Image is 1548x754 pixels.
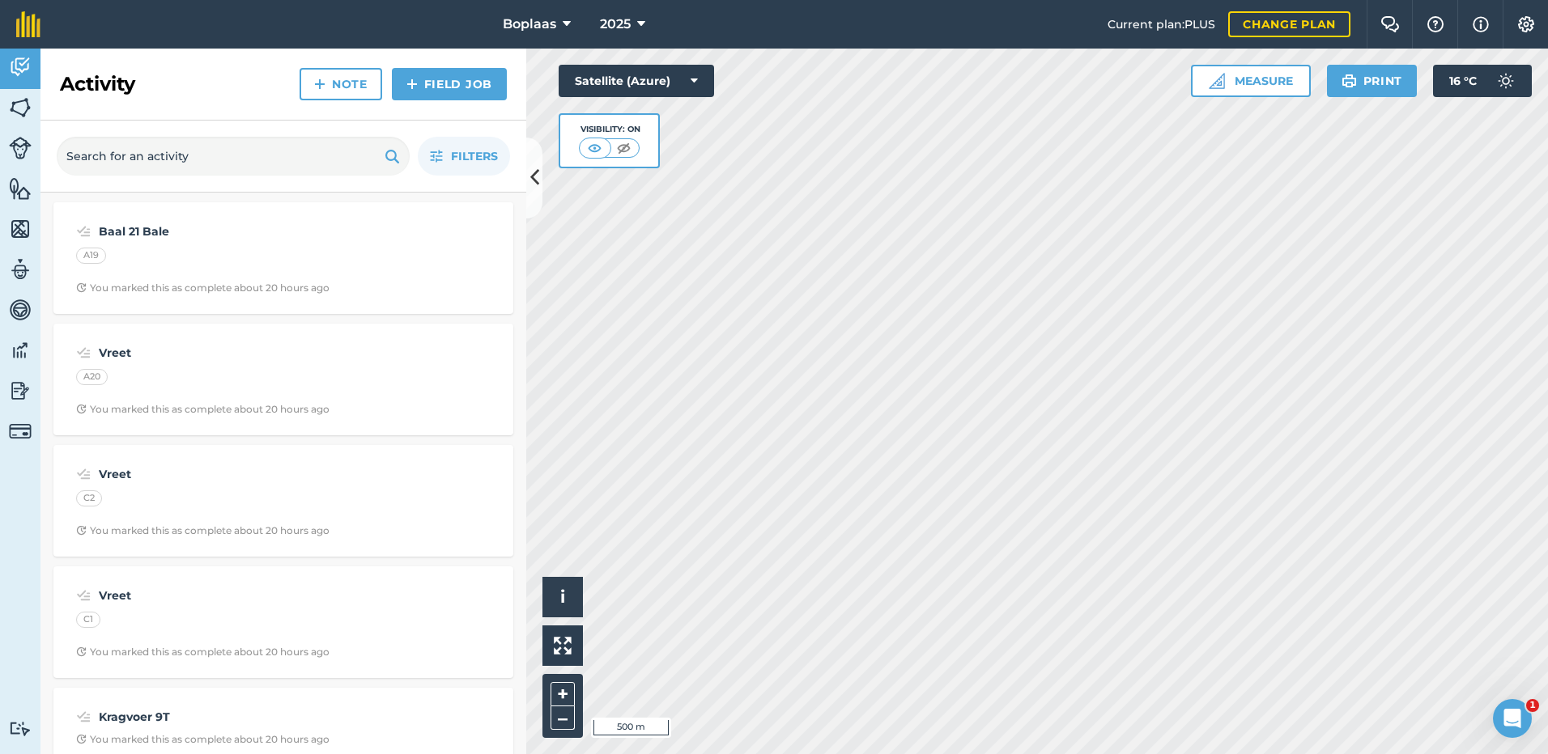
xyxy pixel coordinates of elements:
[76,222,91,241] img: svg+xml;base64,PD94bWwgdmVyc2lvbj0iMS4wIiBlbmNvZGluZz0idXRmLTgiPz4KPCEtLSBHZW5lcmF0b3I6IEFkb2JlIE...
[76,586,91,605] img: svg+xml;base64,PD94bWwgdmVyc2lvbj0iMS4wIiBlbmNvZGluZz0idXRmLTgiPz4KPCEtLSBHZW5lcmF0b3I6IEFkb2JlIE...
[9,95,32,120] img: svg+xml;base64,PHN2ZyB4bWxucz0iaHR0cDovL3d3dy53My5vcmcvMjAwMC9zdmciIHdpZHRoPSI1NiIgaGVpZ2h0PSI2MC...
[76,707,91,726] img: svg+xml;base64,PD94bWwgdmVyc2lvbj0iMS4wIiBlbmNvZGluZz0idXRmLTgiPz4KPCEtLSBHZW5lcmF0b3I6IEFkb2JlIE...
[314,74,325,94] img: svg+xml;base64,PHN2ZyB4bWxucz0iaHR0cDovL3d3dy53My5vcmcvMjAwMC9zdmciIHdpZHRoPSIxNCIgaGVpZ2h0PSIyNC...
[614,140,634,156] img: svg+xml;base64,PHN2ZyB4bWxucz0iaHR0cDovL3d3dy53My5vcmcvMjAwMC9zdmciIHdpZHRoPSI1MCIgaGVpZ2h0PSI0MC...
[1490,65,1522,97] img: svg+xml;base64,PD94bWwgdmVyc2lvbj0iMS4wIiBlbmNvZGluZz0idXRmLTgiPz4KPCEtLSBHZW5lcmF0b3I6IEFkb2JlIE...
[9,338,32,362] img: svg+xml;base64,PD94bWwgdmVyc2lvbj0iMS4wIiBlbmNvZGluZz0idXRmLTgiPz4KPCEtLSBHZW5lcmF0b3I6IEFkb2JlIE...
[76,343,91,362] img: svg+xml;base64,PD94bWwgdmVyc2lvbj0iMS4wIiBlbmNvZGluZz0idXRmLTgiPz4KPCEtLSBHZW5lcmF0b3I6IEFkb2JlIE...
[392,68,507,100] a: Field Job
[9,420,32,443] img: svg+xml;base64,PD94bWwgdmVyc2lvbj0iMS4wIiBlbmNvZGluZz0idXRmLTgiPz4KPCEtLSBHZW5lcmF0b3I6IEFkb2JlIE...
[76,404,87,414] img: Clock with arrow pointing clockwise
[406,74,418,94] img: svg+xml;base64,PHN2ZyB4bWxucz0iaHR0cDovL3d3dy53My5vcmcvMjAwMC9zdmciIHdpZHRoPSIxNCIgaGVpZ2h0PSIyNC...
[9,137,32,159] img: svg+xml;base64,PD94bWwgdmVyc2lvbj0iMS4wIiBlbmNvZGluZz0idXRmLTgiPz4KPCEtLSBHZW5lcmF0b3I6IEFkb2JlIE...
[76,733,330,746] div: You marked this as complete about 20 hours ago
[559,65,714,97] button: Satellite (Azure)
[600,15,631,34] span: 2025
[9,217,32,241] img: svg+xml;base64,PHN2ZyB4bWxucz0iaHR0cDovL3d3dy53My5vcmcvMjAwMC9zdmciIHdpZHRoPSI1NiIgaGVpZ2h0PSI2MC...
[1191,65,1311,97] button: Measure
[57,137,410,176] input: Search for an activity
[560,587,565,607] span: i
[9,55,32,79] img: svg+xml;base64,PD94bWwgdmVyc2lvbj0iMS4wIiBlbmNvZGluZz0idXRmLTgiPz4KPCEtLSBHZW5lcmF0b3I6IEFkb2JlIE...
[1327,65,1418,97] button: Print
[76,490,102,506] div: C2
[1342,71,1357,91] img: svg+xml;base64,PHN2ZyB4bWxucz0iaHR0cDovL3d3dy53My5vcmcvMjAwMC9zdmciIHdpZHRoPSIxOSIgaGVpZ2h0PSIyNC...
[63,333,504,426] a: VreetA20Clock with arrow pointing clockwiseYou marked this as complete about 20 hours ago
[551,682,575,706] button: +
[99,587,355,604] strong: Vreet
[99,465,355,483] strong: Vreet
[551,706,575,730] button: –
[63,212,504,304] a: Baal 21 BaleA19Clock with arrow pointing clockwiseYou marked this as complete about 20 hours ago
[63,576,504,668] a: VreetC1Clock with arrow pointing clockwiseYou marked this as complete about 20 hours ago
[99,708,355,726] strong: Kragvoer 9T
[76,369,108,385] div: A20
[76,612,100,628] div: C1
[9,298,32,322] img: svg+xml;base64,PD94bWwgdmVyc2lvbj0iMS4wIiBlbmNvZGluZz0idXRmLTgiPz4KPCEtLSBHZW5lcmF0b3I6IEFkb2JlIE...
[418,137,510,176] button: Filters
[1493,699,1532,738] iframe: Intercom live chat
[451,147,498,165] span: Filters
[9,721,32,736] img: svg+xml;base64,PD94bWwgdmVyc2lvbj0iMS4wIiBlbmNvZGluZz0idXRmLTgiPz4KPCEtLSBHZW5lcmF0b3I6IEFkb2JlIE...
[1433,65,1532,97] button: 16 °C
[1108,15,1215,33] span: Current plan : PLUS
[1426,16,1445,32] img: A question mark icon
[99,344,355,362] strong: Vreet
[1209,73,1225,89] img: Ruler icon
[1380,16,1400,32] img: Two speech bubbles overlapping with the left bubble in the forefront
[579,123,640,136] div: Visibility: On
[542,577,583,617] button: i
[16,11,40,37] img: fieldmargin Logo
[300,68,382,100] a: Note
[9,176,32,201] img: svg+xml;base64,PHN2ZyB4bWxucz0iaHR0cDovL3d3dy53My5vcmcvMjAwMC9zdmciIHdpZHRoPSI1NiIgaGVpZ2h0PSI2MC...
[9,257,32,282] img: svg+xml;base64,PD94bWwgdmVyc2lvbj0iMS4wIiBlbmNvZGluZz0idXRmLTgiPz4KPCEtLSBHZW5lcmF0b3I6IEFkb2JlIE...
[76,464,91,484] img: svg+xml;base64,PD94bWwgdmVyc2lvbj0iMS4wIiBlbmNvZGluZz0idXRmLTgiPz4KPCEtLSBHZW5lcmF0b3I6IEFkb2JlIE...
[585,140,605,156] img: svg+xml;base64,PHN2ZyB4bWxucz0iaHR0cDovL3d3dy53My5vcmcvMjAwMC9zdmciIHdpZHRoPSI1MCIgaGVpZ2h0PSI0MC...
[1228,11,1350,37] a: Change plan
[1516,16,1536,32] img: A cog icon
[9,379,32,403] img: svg+xml;base64,PD94bWwgdmVyc2lvbj0iMS4wIiBlbmNvZGluZz0idXRmLTgiPz4KPCEtLSBHZW5lcmF0b3I6IEFkb2JlIE...
[503,15,556,34] span: Boplaas
[63,455,504,547] a: VreetC2Clock with arrow pointing clockwiseYou marked this as complete about 20 hours ago
[1449,65,1477,97] span: 16 ° C
[1473,15,1489,34] img: svg+xml;base64,PHN2ZyB4bWxucz0iaHR0cDovL3d3dy53My5vcmcvMjAwMC9zdmciIHdpZHRoPSIxNyIgaGVpZ2h0PSIxNy...
[385,146,400,166] img: svg+xml;base64,PHN2ZyB4bWxucz0iaHR0cDovL3d3dy53My5vcmcvMjAwMC9zdmciIHdpZHRoPSIxOSIgaGVpZ2h0PSIyNC...
[76,524,330,537] div: You marked this as complete about 20 hours ago
[76,282,330,294] div: You marked this as complete about 20 hours ago
[76,403,330,416] div: You marked this as complete about 20 hours ago
[76,734,87,744] img: Clock with arrow pointing clockwise
[76,248,106,264] div: A19
[60,71,135,97] h2: Activity
[76,646,330,659] div: You marked this as complete about 20 hours ago
[1526,699,1539,712] span: 1
[76,282,87,293] img: Clock with arrow pointing clockwise
[554,637,572,654] img: Four arrows, one pointing top left, one top right, one bottom right and the last bottom left
[76,646,87,657] img: Clock with arrow pointing clockwise
[76,525,87,536] img: Clock with arrow pointing clockwise
[99,222,355,240] strong: Baal 21 Bale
